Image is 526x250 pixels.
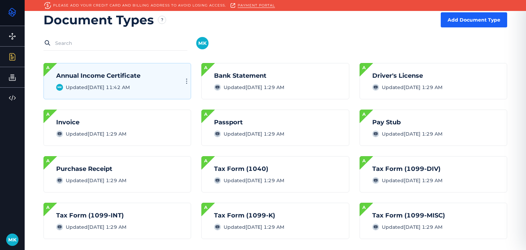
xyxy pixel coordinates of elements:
img: User Avatar [214,130,221,137]
p: Updated [DATE] 1:29 AM [382,224,442,230]
a: Payment Portal [229,1,275,10]
p: Updated [DATE] 1:29 AM [66,130,126,137]
p: Updated [DATE] 1:29 AM [382,177,442,184]
p: M K [8,238,16,242]
p: Updated [DATE] 1:29 AM [382,84,442,91]
div: System API [372,177,379,184]
span: Invoice [56,118,79,126]
div: Margarita Kabanovich [196,36,209,50]
div: System API [372,224,379,230]
img: User Avatar [372,177,379,184]
p: Please add your credit card and billing address to avoid losing access. [53,3,226,8]
p: Updated [DATE] 1:29 AM [224,224,284,230]
p: Updated [DATE] 1:29 AM [224,177,284,184]
p: Updated [DATE] 1:29 AM [224,84,284,91]
span: Tax Form (1099-DIV) [372,165,440,173]
p: Payment Portal [238,3,275,8]
div: System API [214,224,221,230]
span: Tax Form (1099-K) [214,212,275,219]
div: System API [214,130,221,137]
div: System API [56,224,63,230]
div: System API [56,177,63,184]
p: M K [58,85,62,89]
img: User Avatar [56,130,63,137]
p: M K [198,41,206,45]
img: User Avatar [372,84,379,91]
span: Annual Income Certificate [56,72,140,79]
span: Passport [214,118,243,126]
div: System API [372,130,379,137]
img: User Avatar [56,177,63,184]
div: System API [372,84,379,91]
img: User Avatar [56,224,63,230]
div: System API [214,84,221,91]
img: User Avatar [214,224,221,230]
button: Add Document Type [441,12,507,27]
span: Tax Form (1099-INT) [56,212,124,219]
span: Tax Form (1099-MISC) [372,212,445,219]
span: Bank Statement [214,72,266,79]
p: Updated [DATE] 1:29 AM [382,130,442,137]
img: User Avatar [214,177,221,184]
p: Updated [DATE] 1:29 AM [224,130,284,137]
div: Document Types [43,12,154,27]
div: System API [56,130,63,137]
input: Search [54,39,184,47]
span: Tax Form (1040) [214,165,268,173]
p: Updated [DATE] 11:42 AM [66,84,130,91]
p: Updated [DATE] 1:29 AM [66,177,126,184]
div: System API [214,177,221,184]
span: Purchase Receipt [56,165,112,173]
div: Margarita Kabanovich [56,84,63,91]
img: User Avatar [372,130,379,137]
img: User Avatar [372,224,379,230]
span: Driver's License [372,72,423,79]
span: Pay Stub [372,118,401,126]
img: User Avatar [214,84,221,91]
p: Updated [DATE] 1:29 AM [66,224,126,230]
